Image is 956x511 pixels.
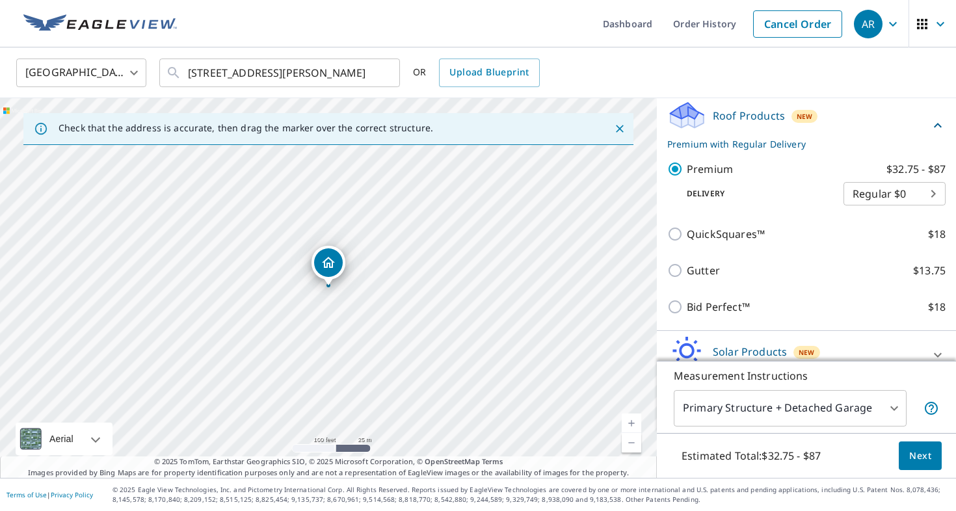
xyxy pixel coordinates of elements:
[687,263,720,278] p: Gutter
[312,246,345,286] div: Dropped pin, building 1, Residential property, 14210 Kathleen Ln Brandywine, MD 20613
[449,64,529,81] span: Upload Blueprint
[928,226,946,242] p: $18
[16,423,113,455] div: Aerial
[439,59,539,87] a: Upload Blueprint
[667,100,946,151] div: Roof ProductsNewPremium with Regular Delivery
[622,413,641,433] a: Current Level 18, Zoom In
[16,55,146,91] div: [GEOGRAPHIC_DATA]
[913,263,946,278] p: $13.75
[7,490,47,499] a: Terms of Use
[753,10,842,38] a: Cancel Order
[667,336,946,373] div: Solar ProductsNew
[687,161,733,177] p: Premium
[611,120,628,137] button: Close
[51,490,93,499] a: Privacy Policy
[854,10,883,38] div: AR
[713,108,785,124] p: Roof Products
[674,368,939,384] p: Measurement Instructions
[425,456,479,466] a: OpenStreetMap
[674,390,907,426] div: Primary Structure + Detached Garage
[622,433,641,452] a: Current Level 18, Zoom Out
[713,344,787,360] p: Solar Products
[46,423,77,455] div: Aerial
[113,485,949,504] p: © 2025 Eagle View Technologies, Inc. and Pictometry International Corp. All Rights Reserved. Repo...
[59,122,433,134] p: Check that the address is accurate, then drag the marker over the correct structure.
[928,299,946,315] p: $18
[886,161,946,177] p: $32.75 - $87
[843,176,946,212] div: Regular $0
[671,441,831,470] p: Estimated Total: $32.75 - $87
[899,441,942,471] button: Next
[188,55,373,91] input: Search by address or latitude-longitude
[154,456,503,467] span: © 2025 TomTom, Earthstar Geographics SIO, © 2025 Microsoft Corporation, ©
[482,456,503,466] a: Terms
[909,448,931,464] span: Next
[23,14,177,34] img: EV Logo
[687,299,750,315] p: Bid Perfect™
[7,491,93,499] p: |
[667,137,930,151] p: Premium with Regular Delivery
[667,188,843,200] p: Delivery
[687,226,765,242] p: QuickSquares™
[797,111,812,122] span: New
[413,59,540,87] div: OR
[799,347,814,358] span: New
